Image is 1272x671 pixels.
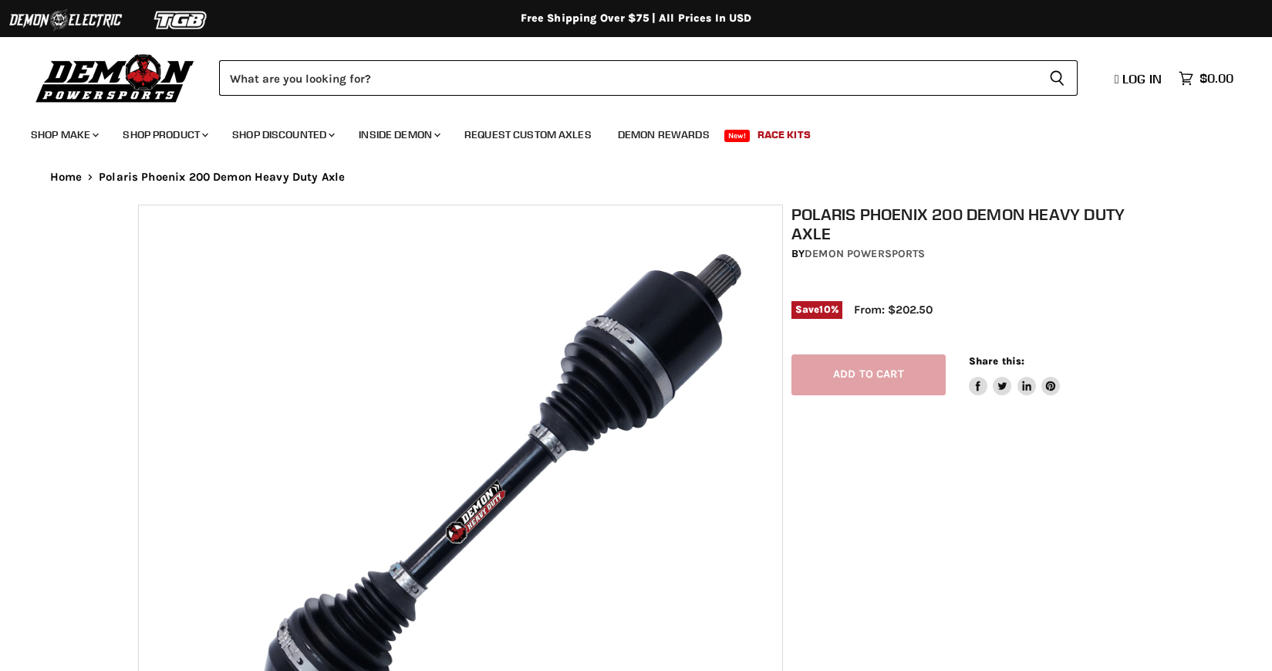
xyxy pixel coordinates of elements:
[1108,72,1171,86] a: Log in
[219,60,1037,96] input: Search
[123,5,239,35] img: TGB Logo 2
[854,303,933,317] span: From: $202.50
[453,119,603,151] a: Request Custom Axles
[606,119,721,151] a: Demon Rewards
[1171,67,1241,90] a: $0.00
[8,5,123,35] img: Demon Electric Logo 2
[221,119,344,151] a: Shop Discounted
[1037,60,1078,96] button: Search
[969,354,1061,395] aside: Share this:
[31,50,200,105] img: Demon Powersports
[19,119,108,151] a: Shop Make
[791,205,1143,243] h1: Polaris Phoenix 200 Demon Heavy Duty Axle
[19,12,1253,25] div: Free Shipping Over $75 | All Prices In USD
[50,171,83,184] a: Home
[99,171,345,184] span: Polaris Phoenix 200 Demon Heavy Duty Axle
[819,303,830,315] span: 10
[19,113,1230,151] ul: Main menu
[969,355,1024,367] span: Share this:
[111,119,218,151] a: Shop Product
[219,60,1078,96] form: Product
[347,119,450,151] a: Inside Demon
[1122,71,1162,86] span: Log in
[1199,71,1233,86] span: $0.00
[746,119,822,151] a: Race Kits
[724,130,751,142] span: New!
[805,247,925,260] a: Demon Powersports
[791,301,842,318] span: Save %
[19,171,1253,184] nav: Breadcrumbs
[791,246,1143,263] div: by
